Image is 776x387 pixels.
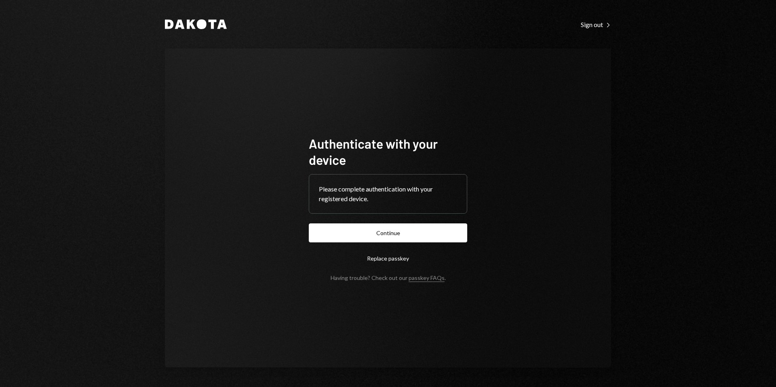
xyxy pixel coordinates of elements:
[409,274,445,282] a: passkey FAQs
[319,184,457,204] div: Please complete authentication with your registered device.
[309,135,467,168] h1: Authenticate with your device
[331,274,446,281] div: Having trouble? Check out our .
[581,21,611,29] div: Sign out
[309,249,467,268] button: Replace passkey
[581,20,611,29] a: Sign out
[309,223,467,242] button: Continue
